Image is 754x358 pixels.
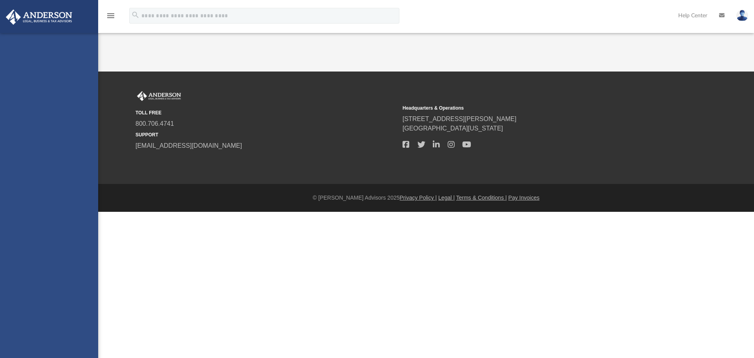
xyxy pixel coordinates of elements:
i: menu [106,11,115,20]
a: Pay Invoices [508,195,539,201]
a: [EMAIL_ADDRESS][DOMAIN_NAME] [135,142,242,149]
i: search [131,11,140,19]
img: Anderson Advisors Platinum Portal [4,9,75,25]
img: User Pic [736,10,748,21]
small: Headquarters & Operations [403,105,664,112]
a: 800.706.4741 [135,120,174,127]
a: Terms & Conditions | [456,195,507,201]
a: Privacy Policy | [400,195,437,201]
a: Legal | [438,195,455,201]
small: SUPPORT [135,131,397,138]
small: TOLL FREE [135,109,397,116]
a: [STREET_ADDRESS][PERSON_NAME] [403,116,516,122]
a: [GEOGRAPHIC_DATA][US_STATE] [403,125,503,132]
img: Anderson Advisors Platinum Portal [135,91,183,101]
div: © [PERSON_NAME] Advisors 2025 [98,194,754,202]
a: menu [106,15,115,20]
